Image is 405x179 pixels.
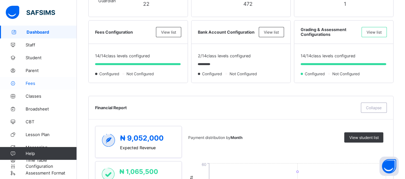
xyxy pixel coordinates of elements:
img: expected-2.4343d3e9d0c965b919479240f3db56ac.svg [102,134,115,147]
span: Staff [26,42,77,47]
span: 2 / 14 class levels configured [198,53,251,58]
span: View student list [349,135,378,140]
span: Dashboard [27,29,77,35]
span: Broadsheet [26,106,77,111]
span: Parent [26,68,77,73]
span: Not Configured [126,71,156,76]
span: Configuration [26,164,77,169]
span: ₦ 1,065,500 [119,168,158,175]
tspan: 60 [202,162,207,167]
span: Lesson Plan [26,132,77,137]
span: Financial Report [95,105,358,110]
span: View list [161,30,176,35]
span: Fees [26,81,77,86]
span: 14 / 14 class levels configured [301,53,355,58]
span: Help [26,151,77,156]
span: Collapse [366,105,382,110]
span: ₦ 9,052,000 [120,134,164,142]
span: Classes [26,94,77,99]
span: Assessment Format [26,170,77,175]
span: Configured [304,71,327,76]
span: CBT [26,119,77,124]
span: Messaging [26,145,77,150]
span: Configured [201,71,224,76]
span: View list [367,30,382,35]
img: safsims [6,6,55,19]
span: 14 / 14 class levels configured [95,53,150,58]
span: Expected Revenue [120,145,164,150]
b: Month [231,135,242,140]
span: Student [26,55,77,60]
span: View list [264,30,279,35]
span: 1 [344,1,346,7]
span: Bank Account Configuration [198,30,255,35]
button: Open asap [379,157,399,176]
span: Grading & Assessment Configurations [301,27,358,37]
span: 22 [143,1,150,7]
span: 472 [243,1,253,7]
span: Not Configured [331,71,361,76]
span: Not Configured [229,71,258,76]
span: Fees Configuration [95,30,153,35]
span: Payment distribution by [188,135,242,140]
span: Configured [99,71,121,76]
